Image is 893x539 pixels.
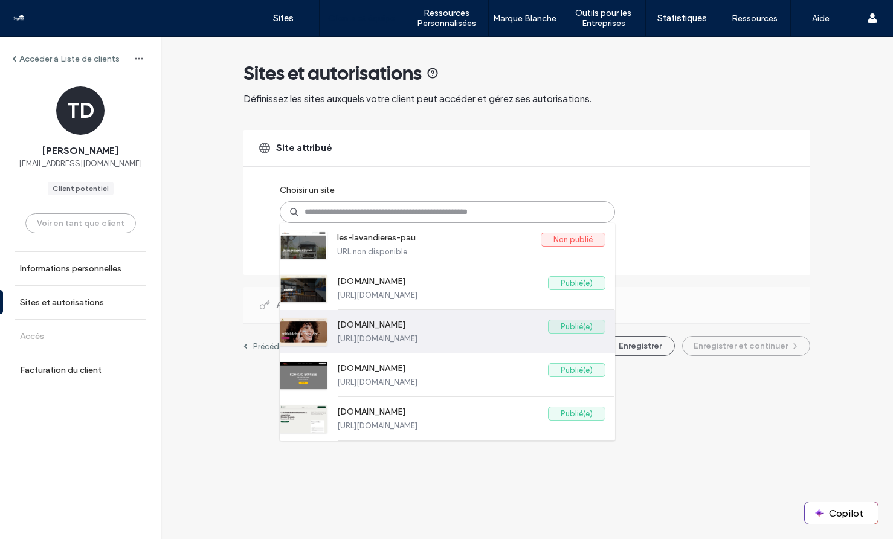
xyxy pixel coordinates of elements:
[253,342,291,351] label: Précédent
[561,8,645,28] label: Outils pour les Entreprises
[337,363,548,378] label: [DOMAIN_NAME]
[548,320,605,334] label: Publié(e)
[243,93,592,105] span: Définissez les sites auxquels votre client peut accéder et gérez ses autorisations.
[548,276,605,290] label: Publié(e)
[337,378,605,387] label: [URL][DOMAIN_NAME]
[243,61,422,85] span: Sites et autorisations
[605,336,675,356] button: Enregistrer
[541,233,605,247] label: Non publié
[548,407,605,421] label: Publié(e)
[19,54,120,64] label: Accéder à Liste de clients
[20,365,102,375] label: Facturation du client
[337,233,541,247] label: les-lavandieres-pau
[732,13,778,24] label: Ressources
[20,263,121,274] label: Informations personnelles
[276,141,332,155] span: Site attribué
[805,502,878,524] button: Copilot
[404,8,488,28] label: Ressources Personnalisées
[280,179,335,201] label: Choisir un site
[276,299,338,312] span: Autorisations
[337,291,605,300] label: [URL][DOMAIN_NAME]
[657,13,707,24] label: Statistiques
[337,421,605,430] label: [URL][DOMAIN_NAME]
[56,86,105,135] div: TD
[337,334,605,343] label: [URL][DOMAIN_NAME]
[20,297,104,308] label: Sites et autorisations
[337,247,605,256] label: URL non disponible
[337,276,548,291] label: [DOMAIN_NAME]
[328,13,395,24] label: Clients et équipe
[812,13,830,24] label: Aide
[493,13,556,24] label: Marque Blanche
[337,320,548,334] label: [DOMAIN_NAME]
[53,183,109,194] div: Client potentiel
[20,331,44,341] label: Accès
[19,158,142,170] span: [EMAIL_ADDRESS][DOMAIN_NAME]
[243,341,291,351] a: Précédent
[42,144,118,158] span: [PERSON_NAME]
[337,407,548,421] label: [DOMAIN_NAME]
[273,13,294,24] label: Sites
[28,8,52,19] span: Aide
[548,363,605,377] label: Publié(e)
